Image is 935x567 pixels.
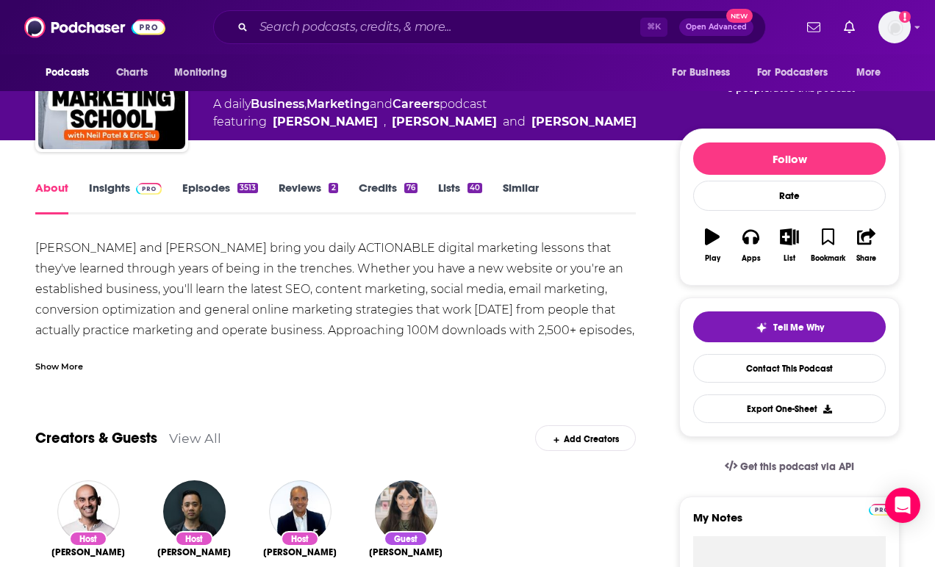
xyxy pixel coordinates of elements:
[273,113,378,131] a: Eric Siu
[811,254,845,263] div: Bookmark
[899,11,911,23] svg: Add a profile image
[213,10,766,44] div: Search podcasts, credits, & more...
[856,62,881,83] span: More
[35,238,636,382] div: [PERSON_NAME] and [PERSON_NAME] bring you daily ACTIONABLE digital marketing lessons that they've...
[182,181,258,214] a: Episodes3513
[885,488,920,523] div: Open Intercom Messenger
[531,113,637,131] a: Neil Patel
[370,97,393,111] span: and
[757,62,828,83] span: For Podcasters
[157,546,231,558] a: Eric Siu
[35,59,108,87] button: open menu
[384,531,428,546] div: Guest
[740,461,854,473] span: Get this podcast via API
[157,546,231,558] span: [PERSON_NAME]
[856,254,876,263] div: Share
[254,15,640,39] input: Search podcasts, credits, & more...
[846,59,900,87] button: open menu
[213,113,637,131] span: featuring
[693,394,886,423] button: Export One-Sheet
[329,183,337,193] div: 2
[693,219,731,272] button: Play
[263,546,337,558] a: Neil Patel
[503,113,526,131] span: and
[369,546,443,558] a: Iris Shoor
[263,546,337,558] span: [PERSON_NAME]
[57,480,120,543] img: Neil Patel
[503,181,539,214] a: Similar
[35,429,157,447] a: Creators & Guests
[848,219,886,272] button: Share
[693,510,886,536] label: My Notes
[640,18,667,37] span: ⌘ K
[163,480,226,543] img: Eric Siu
[384,113,386,131] span: ,
[175,531,213,546] div: Host
[773,322,824,333] span: Tell Me Why
[713,449,866,485] a: Get this podcast via API
[375,480,437,543] img: Iris Shoor
[869,502,895,516] a: Pro website
[51,546,125,558] a: Neil Patel
[705,254,720,263] div: Play
[878,11,911,43] button: Show profile menu
[726,9,753,23] span: New
[307,97,370,111] a: Marketing
[174,62,226,83] span: Monitoring
[742,254,761,263] div: Apps
[281,531,319,546] div: Host
[693,142,886,175] button: Follow
[838,15,861,40] a: Show notifications dropdown
[878,11,911,43] img: User Profile
[731,219,770,272] button: Apps
[116,62,148,83] span: Charts
[51,546,125,558] span: [PERSON_NAME]
[136,183,162,195] img: Podchaser Pro
[801,15,826,40] a: Show notifications dropdown
[359,181,418,214] a: Credits76
[748,59,849,87] button: open menu
[393,97,440,111] a: Careers
[213,95,637,131] div: A daily podcast
[467,183,482,193] div: 40
[672,62,730,83] span: For Business
[279,181,337,214] a: Reviews2
[438,181,482,214] a: Lists40
[69,531,107,546] div: Host
[107,59,157,87] a: Charts
[686,24,747,31] span: Open Advanced
[679,18,753,36] button: Open AdvancedNew
[756,322,767,333] img: tell me why sparkle
[304,97,307,111] span: ,
[251,97,304,111] a: Business
[693,181,886,211] div: Rate
[869,504,895,516] img: Podchaser Pro
[164,59,246,87] button: open menu
[662,59,748,87] button: open menu
[784,254,795,263] div: List
[404,183,418,193] div: 76
[770,219,809,272] button: List
[169,430,221,446] a: View All
[693,311,886,342] button: tell me why sparkleTell Me Why
[35,181,68,214] a: About
[392,113,497,131] a: Neil Patel
[269,480,332,543] img: Neil Patel
[89,181,162,214] a: InsightsPodchaser Pro
[24,13,165,41] img: Podchaser - Follow, Share and Rate Podcasts
[535,425,636,451] div: Add Creators
[369,546,443,558] span: [PERSON_NAME]
[46,62,89,83] span: Podcasts
[693,354,886,383] a: Contact This Podcast
[878,11,911,43] span: Logged in as Marketing09
[809,219,847,272] button: Bookmark
[237,183,258,193] div: 3513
